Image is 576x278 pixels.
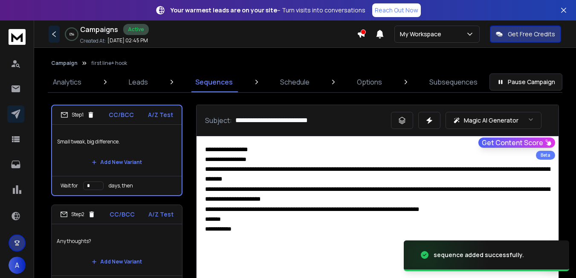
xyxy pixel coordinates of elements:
p: Created At: [80,38,106,44]
p: A/Z Test [148,210,174,219]
p: CC/BCC [109,111,134,119]
a: Sequences [190,72,238,92]
p: [DATE] 02:45 PM [107,37,148,44]
p: 0 % [69,32,74,37]
button: Pause Campaign [489,73,562,91]
strong: Your warmest leads are on your site [171,6,277,14]
p: Reach Out Now [375,6,418,15]
button: Get Content Score [478,138,555,148]
button: Add New Variant [85,154,149,171]
div: sequence added successfully. [434,251,524,259]
p: Small tweak, big difference. [57,130,177,154]
div: Active [123,24,149,35]
p: Wait for [61,182,78,189]
p: CC/BCC [110,210,135,219]
button: Get Free Credits [490,26,561,43]
button: Campaign [51,60,78,67]
p: Get Free Credits [508,30,555,38]
div: Step 1 [61,111,95,119]
p: – Turn visits into conversations [171,6,365,15]
div: Beta [536,151,555,160]
a: Leads [124,72,153,92]
p: Options [357,77,382,87]
p: Analytics [53,77,81,87]
img: logo [9,29,26,45]
a: Analytics [48,72,87,92]
p: Leads [129,77,148,87]
button: A [9,257,26,274]
button: Add New Variant [85,253,149,270]
h1: Campaigns [80,24,118,35]
a: Subsequences [424,72,483,92]
li: Step1CC/BCCA/Z TestSmall tweak, big difference.Add New VariantWait fordays, then [51,105,182,196]
p: Schedule [280,77,310,87]
a: Reach Out Now [372,3,421,17]
p: Any thoughts? [57,229,177,253]
a: Options [352,72,387,92]
p: My Workspace [400,30,445,38]
p: Subject: [205,115,232,126]
p: A/Z Test [148,111,173,119]
div: Step 2 [60,211,96,218]
p: days, then [109,182,133,189]
p: first line+ hook [91,60,127,67]
p: Subsequences [429,77,478,87]
a: Schedule [275,72,315,92]
p: Magic AI Generator [464,116,518,125]
button: Magic AI Generator [446,112,541,129]
p: Sequences [195,77,233,87]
